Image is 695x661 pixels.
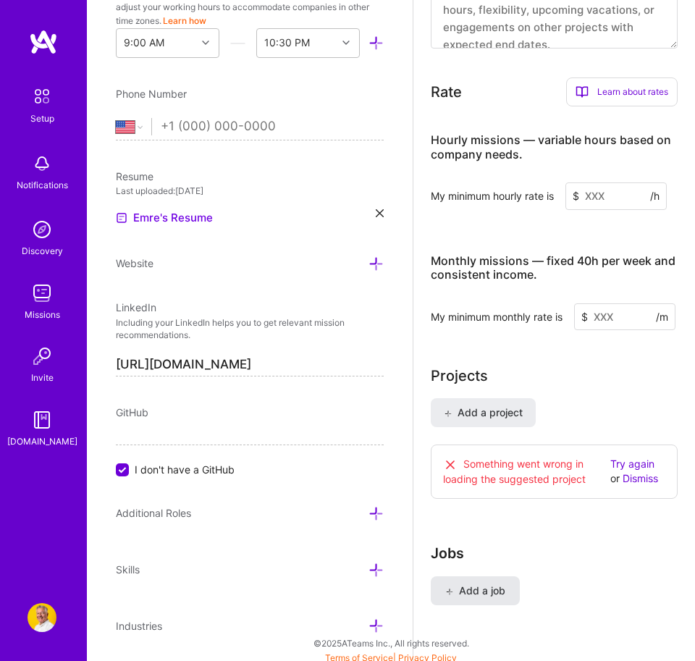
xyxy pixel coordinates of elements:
[161,106,384,148] input: +1 (000) 000-0000
[116,88,187,100] span: Phone Number
[27,81,57,111] img: setup
[7,434,77,449] div: [DOMAIN_NAME]
[576,85,589,98] i: icon BookOpen
[28,149,56,178] img: bell
[444,410,452,418] i: icon PlusBlack
[116,507,191,519] span: Additional Roles
[135,463,235,477] span: I don't have a GitHub
[29,29,58,55] img: logo
[116,257,153,269] span: Website
[28,279,56,308] img: teamwork
[656,310,668,324] span: /m
[443,458,458,472] i: icon SlimRedX
[431,545,678,563] h3: Jobs
[574,303,675,331] input: XXX
[445,584,505,598] span: Add a job
[573,189,579,203] span: $
[566,77,678,106] div: Learn about rates
[22,244,63,258] div: Discovery
[116,406,148,418] span: GitHub
[28,603,56,632] img: User Avatar
[431,189,554,203] div: My minimum hourly rate is
[30,111,54,126] div: Setup
[623,472,658,484] a: Dismiss
[116,317,384,342] p: Including your LinkedIn helps you to get relevant mission recommendations.
[25,308,60,322] div: Missions
[431,81,462,103] div: Rate
[431,365,488,387] div: Projects
[376,209,384,217] i: icon Close
[342,39,350,46] i: icon Chevron
[610,457,665,487] div: or
[445,588,453,596] i: icon PlusBlack
[444,405,523,420] span: Add a project
[116,212,127,224] img: Resume
[28,215,56,244] img: discovery
[431,133,678,161] h4: Hourly missions — variable hours based on company needs.
[431,310,563,324] div: My minimum monthly rate is
[116,209,213,227] a: Emre's Resume
[116,184,384,198] div: Last uploaded: [DATE]
[124,35,164,50] div: 9:00 AM
[431,576,520,605] button: Add a job
[443,457,610,487] div: Something went wrong in loading the suggested project
[116,170,153,182] span: Resume
[565,182,667,210] input: XXX
[116,563,140,576] span: Skills
[610,458,654,470] a: Try again
[116,301,156,313] span: LinkedIn
[116,620,162,632] span: Industries
[28,342,56,371] img: Invite
[202,39,209,46] i: icon Chevron
[581,310,588,324] span: $
[431,254,678,282] h4: Monthly missions — fixed 40h per week and consistent income.
[431,398,536,427] button: Add a project
[31,371,54,385] div: Invite
[264,35,310,50] div: 10:30 PM
[650,189,660,203] span: /h
[230,35,245,51] i: icon HorizontalInLineDivider
[28,405,56,434] img: guide book
[24,603,60,632] a: User Avatar
[163,14,206,28] button: Learn how
[17,178,68,193] div: Notifications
